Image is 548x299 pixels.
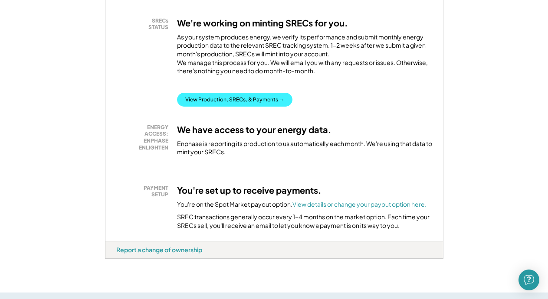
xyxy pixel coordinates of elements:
[105,259,129,262] div: tb8wjdb9 - PA Solar
[121,124,168,151] div: ENERGY ACCESS: ENPHASE ENLIGHTEN
[177,93,292,107] button: View Production, SRECs, & Payments →
[121,185,168,198] div: PAYMENT SETUP
[177,200,427,209] div: You're on the Spot Market payout option.
[518,270,539,290] div: Open Intercom Messenger
[292,200,427,208] a: View details or change your payout option here.
[177,140,432,156] div: Enphase is reporting its production to us automatically each month. We're using that data to mint...
[177,213,432,230] div: SREC transactions generally occur every 1-4 months on the market option. Each time your SRECs sel...
[177,185,322,196] h3: You're set up to receive payments.
[177,124,331,135] h3: We have access to your energy data.
[177,17,348,29] h3: We're working on minting SRECs for you.
[177,33,432,80] div: As your system produces energy, we verify its performance and submit monthly energy production da...
[121,17,168,31] div: SRECs STATUS
[116,246,202,253] div: Report a change of ownership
